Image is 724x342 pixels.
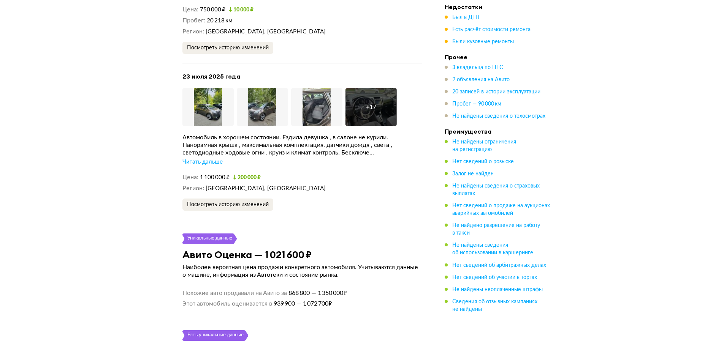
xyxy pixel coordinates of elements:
span: Пробег — 90 000 км [452,101,501,107]
span: Не найдены сведения о техосмотрах [452,113,545,119]
span: Не найдены сведения о страховых выплатах [452,183,540,196]
span: Был в ДТП [452,15,480,20]
h4: Преимущества [445,128,551,135]
span: 2 объявления на Авито [452,77,510,82]
span: Нет сведений об участии в торгах [452,274,537,280]
span: 3 владельца по ПТС [452,65,503,70]
span: 20 записей в истории эксплуатации [452,89,540,95]
img: Car Photo [182,88,234,126]
span: 1 100 000 ₽ [200,175,230,180]
span: [GEOGRAPHIC_DATA], [GEOGRAPHIC_DATA] [206,186,326,191]
span: Сведения об отзывных кампаниях не найдены [452,299,537,312]
span: Нет сведений об арбитражных делах [452,262,546,268]
span: 20 218 км [207,18,233,24]
dt: Регион [182,184,204,192]
span: Нет сведений о продаже на аукционах аварийных автомобилей [452,203,550,216]
span: Не найдено разрешение на работу в такси [452,223,540,236]
dt: Пробег [182,17,205,25]
button: Посмотреть историю изменений [182,42,273,54]
img: Car Photo [237,88,288,126]
p: Наиболее вероятная цена продажи конкретного автомобиля. Учитываются данные о машине, информация и... [182,263,422,279]
small: 200 000 ₽ [233,175,261,180]
small: 10 000 ₽ [228,7,253,13]
span: [GEOGRAPHIC_DATA], [GEOGRAPHIC_DATA] [206,29,326,35]
div: Автомобиль в хорошем состоянии. Ездила девушка , в салоне не курили. Панорамная крыша , максималь... [182,134,422,156]
h3: Авито Оценка — 1 021 600 ₽ [182,249,312,260]
span: Есть расчёт стоимости ремонта [452,27,531,32]
span: Нет сведений о розыске [452,159,514,164]
span: 939 900 — 1 072 700 ₽ [272,300,332,307]
span: Похожие авто продавали на Авито за [182,289,287,297]
div: + 17 [366,103,376,111]
span: Не найдены ограничения на регистрацию [452,139,516,152]
span: Залог не найден [452,171,494,177]
div: Уникальные данные [187,233,233,244]
img: Car Photo [291,88,342,126]
span: Не найдены сведения об использовании в каршеринге [452,243,533,255]
div: Читать дальше [182,158,223,166]
span: 750 000 ₽ [200,7,225,13]
dt: Цена [182,6,198,14]
span: Посмотреть историю изменений [187,202,269,207]
span: Не найдены неоплаченные штрафы [452,287,543,292]
h4: Прочее [445,53,551,61]
span: Были кузовные ремонты [452,39,514,44]
h4: Недостатки [445,3,551,11]
dt: Цена [182,173,198,181]
span: Этот автомобиль оценивается в [182,300,272,307]
dt: Регион [182,28,204,36]
span: Посмотреть историю изменений [187,45,269,50]
h4: 23 июля 2025 года [182,72,422,80]
span: 868 800 — 1 350 000 ₽ [287,289,347,297]
button: Посмотреть историю изменений [182,199,273,211]
div: Есть уникальные данные [187,330,244,341]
